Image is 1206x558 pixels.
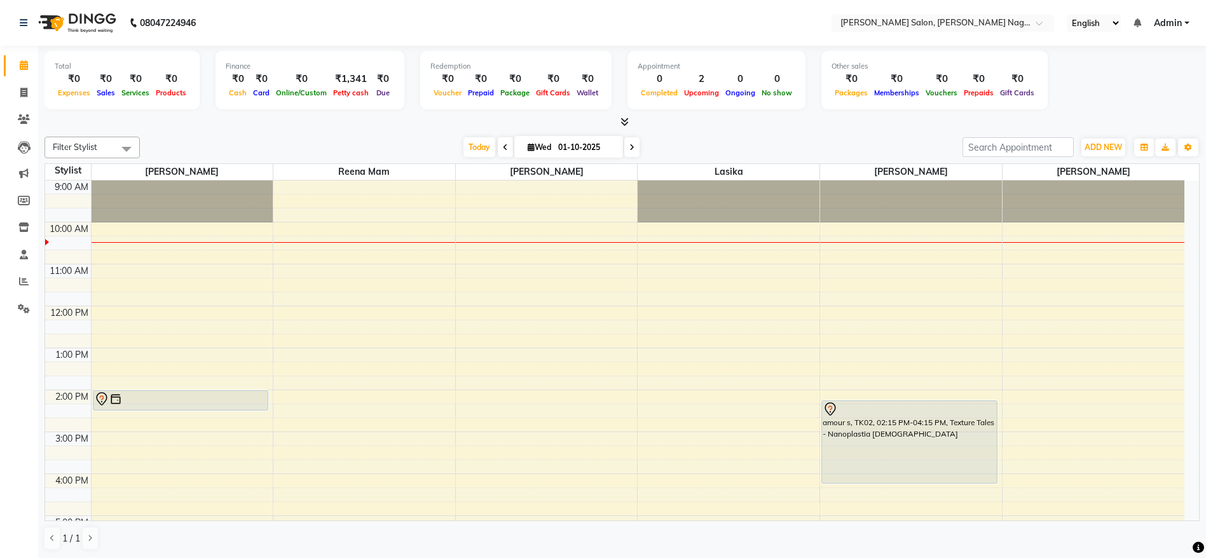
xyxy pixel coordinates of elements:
span: [PERSON_NAME] [456,164,638,180]
div: ₹0 [465,72,497,86]
span: Wed [524,142,554,152]
div: 2 [681,72,722,86]
span: Services [118,88,153,97]
div: ₹0 [871,72,922,86]
span: Due [373,88,393,97]
span: Voucher [430,88,465,97]
div: ₹0 [997,72,1038,86]
span: ADD NEW [1085,142,1122,152]
div: Appointment [638,61,795,72]
div: ₹0 [273,72,330,86]
div: ₹0 [226,72,250,86]
div: 9:00 AM [52,180,91,194]
div: Stylist [45,164,91,177]
div: 0 [638,72,681,86]
span: 1 / 1 [62,532,80,545]
span: lasika [638,164,819,180]
span: Sales [93,88,118,97]
div: ₹0 [55,72,93,86]
span: Petty cash [330,88,372,97]
div: ₹0 [573,72,601,86]
div: ₹0 [250,72,273,86]
span: Today [463,137,495,157]
div: ₹0 [118,72,153,86]
div: ₹0 [832,72,871,86]
div: 10:00 AM [47,222,91,236]
div: 11:00 AM [47,264,91,278]
span: Admin [1154,17,1182,30]
div: ₹0 [93,72,118,86]
div: 5:00 PM [53,516,91,529]
span: Filter Stylist [53,142,97,152]
div: ₹0 [153,72,189,86]
span: Prepaid [465,88,497,97]
div: 1:00 PM [53,348,91,362]
div: Total [55,61,189,72]
div: 12:00 PM [48,306,91,320]
div: amour s, TK02, 02:15 PM-04:15 PM, Texture Tales - Nanoplastia [DEMOGRAPHIC_DATA] [822,401,997,483]
div: Other sales [832,61,1038,72]
span: Online/Custom [273,88,330,97]
span: Completed [638,88,681,97]
span: Memberships [871,88,922,97]
span: [PERSON_NAME] [820,164,1002,180]
div: ₹1,341 [330,72,372,86]
b: 08047224946 [140,5,196,41]
span: Card [250,88,273,97]
div: ₹0 [430,72,465,86]
div: ₹0 [961,72,997,86]
img: logo [32,5,120,41]
span: Ongoing [722,88,758,97]
div: ₹0 [533,72,573,86]
span: Upcoming [681,88,722,97]
span: Products [153,88,189,97]
span: Wallet [573,88,601,97]
div: 0 [722,72,758,86]
span: No show [758,88,795,97]
span: Gift Cards [533,88,573,97]
div: 2:00 PM [53,390,91,404]
div: 3:00 PM [53,432,91,446]
span: [PERSON_NAME] [92,164,273,180]
span: Vouchers [922,88,961,97]
div: Finance [226,61,394,72]
span: [PERSON_NAME] [1003,164,1184,180]
input: 2025-10-01 [554,138,618,157]
div: ₹0 [922,72,961,86]
div: PRIYA, TK01, 02:00 PM-02:30 PM, [DEMOGRAPHIC_DATA] Hair Cut - Senior Stylist [93,391,268,410]
div: 0 [758,72,795,86]
div: 4:00 PM [53,474,91,487]
span: Package [497,88,533,97]
span: reena mam [273,164,455,180]
span: Gift Cards [997,88,1038,97]
span: Expenses [55,88,93,97]
button: ADD NEW [1081,139,1125,156]
iframe: chat widget [1153,507,1193,545]
span: Cash [226,88,250,97]
span: Packages [832,88,871,97]
div: ₹0 [372,72,394,86]
div: ₹0 [497,72,533,86]
div: Redemption [430,61,601,72]
input: Search Appointment [963,137,1074,157]
span: Prepaids [961,88,997,97]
